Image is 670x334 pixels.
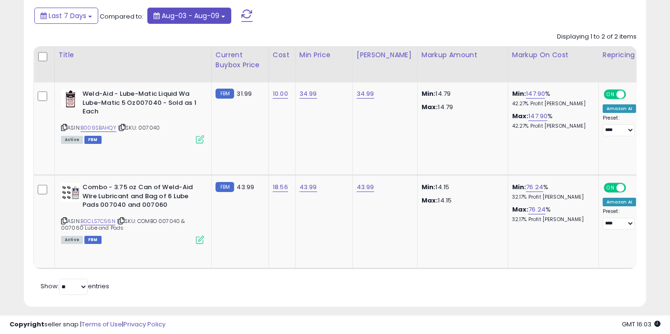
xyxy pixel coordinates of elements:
[10,320,165,329] div: seller snap | |
[357,50,413,60] div: [PERSON_NAME]
[118,124,160,132] span: | SKU: 007040
[512,123,591,130] p: 42.27% Profit [PERSON_NAME]
[61,236,83,244] span: All listings currently available for purchase on Amazon
[603,104,636,113] div: Amazon AI
[61,217,185,232] span: | SKU: COMBO 007040 & 007060 Lube and Pads
[603,50,639,60] div: Repricing
[605,91,617,99] span: ON
[512,89,526,98] b: Min:
[61,136,83,144] span: All listings currently available for purchase on Amazon
[59,50,207,60] div: Title
[82,183,198,212] b: Combo - 3.75 oz Can of Weld-Aid Wire Lubricant and Bag of 6 Lube Pads 007040 and 007060
[100,12,144,21] span: Compared to:
[557,32,637,41] div: Displaying 1 to 2 of 2 items
[512,111,529,121] b: Max:
[603,208,636,230] div: Preset:
[357,182,374,192] a: 43.99
[512,194,591,201] p: 32.17% Profit [PERSON_NAME]
[273,89,288,99] a: 10.00
[216,89,234,99] small: FBM
[512,182,526,192] b: Min:
[357,89,374,99] a: 34.99
[273,50,291,60] div: Cost
[10,320,44,329] strong: Copyright
[61,183,80,202] img: 413MBAhXU2L._SL40_.jpg
[61,90,80,109] img: 31Ge2p6L4+L._SL40_.jpg
[216,182,234,192] small: FBM
[82,320,122,329] a: Terms of Use
[61,90,204,142] div: ASIN:
[603,115,636,136] div: Preset:
[147,8,231,24] button: Aug-03 - Aug-09
[625,91,640,99] span: OFF
[528,205,546,214] a: 76.24
[422,196,501,205] p: 14.15
[61,183,204,243] div: ASIN:
[82,90,198,119] b: Weld-Aid - Lube-Matic Liquid Wa Lube-Matic 5 Oz007040 - Sold as 1 Each
[299,50,349,60] div: Min Price
[512,205,529,214] b: Max:
[528,111,547,121] a: 147.90
[512,50,595,60] div: Markup on Cost
[512,216,591,223] p: 32.17% Profit [PERSON_NAME]
[237,182,254,192] span: 43.99
[512,205,591,223] div: %
[81,124,116,132] a: B009SBAHQY
[162,11,219,20] span: Aug-03 - Aug-09
[512,101,591,107] p: 42.27% Profit [PERSON_NAME]
[622,320,660,329] span: 2025-08-17 16:03 GMT
[422,89,436,98] strong: Min:
[299,89,317,99] a: 34.99
[84,136,102,144] span: FBM
[422,102,438,111] strong: Max:
[422,183,501,192] p: 14.15
[603,198,636,206] div: Amazon AI
[34,8,98,24] button: Last 7 Days
[422,90,501,98] p: 14.79
[526,182,543,192] a: 76.24
[422,103,501,111] p: 14.79
[512,112,591,130] div: %
[41,282,109,291] span: Show: entries
[273,182,288,192] a: 18.56
[299,182,317,192] a: 43.99
[422,50,504,60] div: Markup Amount
[422,196,438,205] strong: Max:
[81,217,115,225] a: B0CLS7C56N
[49,11,86,20] span: Last 7 Days
[508,46,598,82] th: The percentage added to the cost of goods (COGS) that forms the calculator for Min & Max prices.
[422,182,436,192] strong: Min:
[526,89,545,99] a: 147.90
[237,89,252,98] span: 31.99
[605,184,617,192] span: ON
[216,50,265,70] div: Current Buybox Price
[124,320,165,329] a: Privacy Policy
[512,90,591,107] div: %
[84,236,102,244] span: FBM
[625,184,640,192] span: OFF
[512,183,591,201] div: %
